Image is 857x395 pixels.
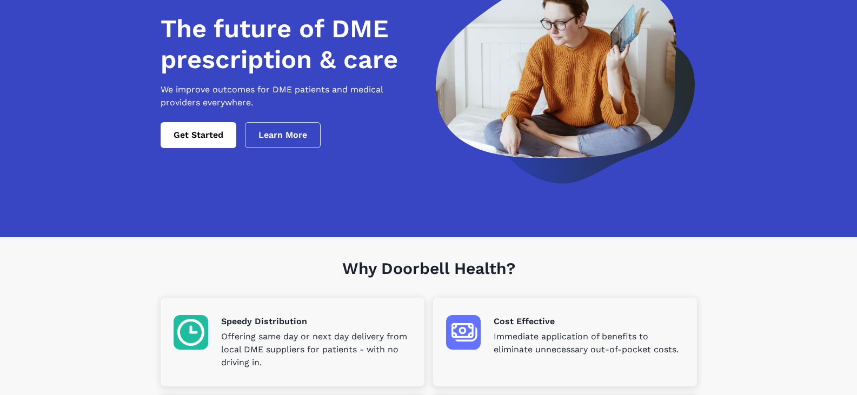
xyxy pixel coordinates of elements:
p: Cost Effective [494,315,684,328]
img: Speedy Distribution icon [174,315,208,350]
p: Offering same day or next day delivery from local DME suppliers for patients - with no driving in. [221,330,411,369]
p: Immediate application of benefits to eliminate unnecessary out-of-pocket costs. [494,330,684,356]
a: Learn More [245,122,321,148]
img: Cost Effective icon [446,315,481,350]
a: Get Started [161,122,236,148]
p: Speedy Distribution [221,315,411,328]
h1: Why Doorbell Health? [161,259,697,298]
h1: The future of DME prescription & care [161,14,423,75]
p: We improve outcomes for DME patients and medical providers everywhere. [161,83,423,109]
